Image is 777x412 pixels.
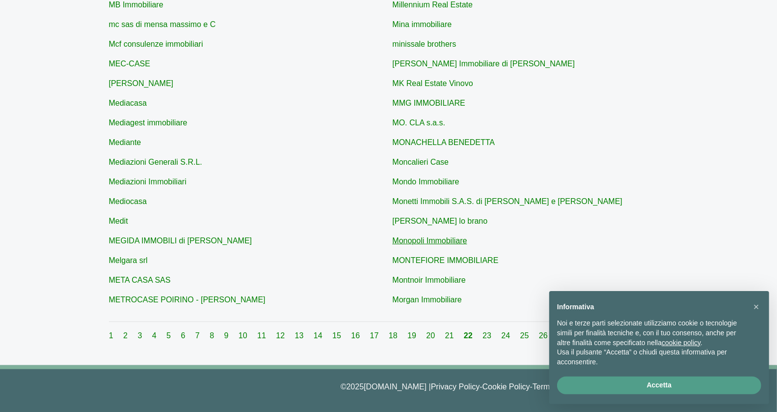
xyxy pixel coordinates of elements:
[257,331,268,340] a: 11
[393,20,452,29] a: Mina immobiliare
[109,217,128,225] a: Medit
[445,331,456,340] a: 21
[109,256,148,265] a: Melgara srl
[210,331,216,340] a: 8
[109,331,115,340] a: 1
[482,331,493,340] a: 23
[332,331,343,340] a: 15
[116,381,661,393] p: © 2025 [DOMAIN_NAME] | - - |
[109,197,147,206] a: Mediocasa
[370,331,381,340] a: 17
[482,383,530,391] a: Cookie Policy
[109,99,147,107] a: Mediacasa
[393,99,465,107] a: MMG IMMOBILIARE
[749,299,764,315] button: Chiudi questa informativa
[109,236,252,245] a: MEGIDA IMMOBILI di [PERSON_NAME]
[123,331,130,340] a: 2
[224,331,231,340] a: 9
[109,20,216,29] a: mc sas di mensa massimo e C
[109,295,266,304] a: METROCASE POIRINO - [PERSON_NAME]
[393,158,449,166] a: Moncalieri Case
[539,331,550,340] a: 26
[557,319,746,348] p: Noi e terze parti selezionate utilizziamo cookie o tecnologie simili per finalità tecniche e, con...
[393,295,462,304] a: Morgan Immobiliare
[393,79,473,88] a: MK Real Estate Vinovo
[426,331,437,340] a: 20
[239,331,249,340] a: 10
[533,383,603,391] a: Termini e Condizioni
[393,276,466,284] a: Montnoir Immobiliare
[407,331,418,340] a: 19
[314,331,324,340] a: 14
[431,383,480,391] a: Privacy Policy
[276,331,287,340] a: 12
[295,331,306,340] a: 13
[109,177,187,186] a: Mediazioni Immobiliari
[662,339,700,347] a: cookie policy - il link si apre in una nuova scheda
[393,59,575,68] a: [PERSON_NAME] Immobiliare di [PERSON_NAME]
[181,331,188,340] a: 6
[464,331,475,340] a: 22
[195,331,202,340] a: 7
[393,217,488,225] a: [PERSON_NAME] lo brano
[557,348,746,367] p: Usa il pulsante “Accetta” o chiudi questa informativa per acconsentire.
[351,331,362,340] a: 16
[393,177,459,186] a: Mondo Immobiliare
[109,158,202,166] a: Mediazioni Generali S.R.L.
[152,331,159,340] a: 4
[109,118,188,127] a: Mediagest immobiliare
[393,0,473,9] a: Millennium Real Estate
[137,331,144,340] a: 3
[393,236,467,245] a: Monopoli Immobiliare
[109,79,174,88] a: [PERSON_NAME]
[166,331,173,340] a: 5
[520,331,531,340] a: 25
[393,256,499,265] a: MONTEFIORE IMMOBILIARE
[557,303,746,311] h2: Informativa
[393,40,456,48] a: minissale brothers
[557,377,761,394] button: Accetta
[109,40,203,48] a: Mcf consulenze immobiliari
[501,331,512,340] a: 24
[393,197,623,206] a: Monetti Immobili S.A.S. di [PERSON_NAME] e [PERSON_NAME]
[109,276,171,284] a: META CASA SAS
[109,0,163,9] a: MB Immobiliare
[109,138,141,147] a: Mediante
[753,301,759,312] span: ×
[393,138,495,147] a: MONACHELLA BENEDETTA
[389,331,400,340] a: 18
[393,118,446,127] a: MO. CLA s.a.s.
[109,59,150,68] a: MEC-CASE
